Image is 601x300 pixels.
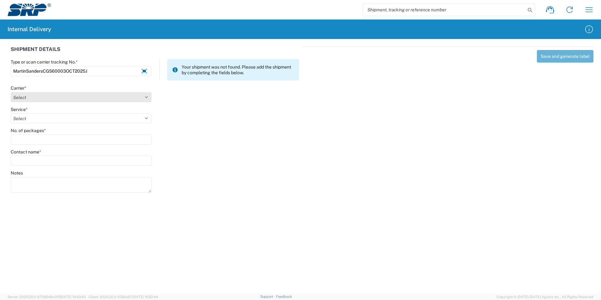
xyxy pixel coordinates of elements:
[497,294,593,300] span: Copyright © [DATE]-[DATE] Agistix Inc., All Rights Reserved
[182,64,294,75] span: Your shipment was not found. Please add the shipment by completing the fields below.
[89,295,158,299] span: Client: 2025.20.0-035ba07
[11,47,299,59] div: SHIPMENT DETAILS
[11,149,41,155] label: Contact name
[11,59,78,65] label: Type or scan carrier tracking No.
[60,295,86,299] span: [DATE] 10:43:43
[8,25,51,33] h2: Internal Delivery
[133,295,158,299] span: [DATE] 10:52:44
[260,295,276,298] a: Support
[8,3,51,16] img: srp
[11,107,28,112] label: Service
[11,85,26,91] label: Carrier
[11,170,23,176] label: Notes
[8,295,86,299] span: Server: 2025.20.0-970904bc0f3
[276,295,292,298] a: Feedback
[363,4,526,16] input: Shipment, tracking or reference number
[11,128,46,133] label: No. of packages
